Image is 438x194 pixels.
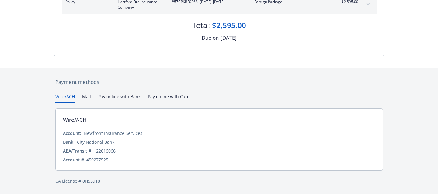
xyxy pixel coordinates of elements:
[63,116,87,124] div: Wire/ACH
[86,156,108,163] div: 450277525
[55,93,75,103] button: Wire/ACH
[202,34,219,42] div: Due on
[221,34,237,42] div: [DATE]
[63,139,75,145] div: Bank:
[77,139,114,145] div: City National Bank
[55,78,383,86] div: Payment methods
[55,178,383,184] div: CA License # 0H55918
[82,93,91,103] button: Mail
[94,148,116,154] div: 122016066
[63,156,84,163] div: Account #
[212,20,246,31] div: $2,595.00
[148,93,190,103] button: Pay online with Card
[98,93,141,103] button: Pay online with Bank
[84,130,142,136] div: Newfront Insurance Services
[192,20,211,31] div: Total:
[63,130,81,136] div: Account:
[63,148,91,154] div: ABA/Transit #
